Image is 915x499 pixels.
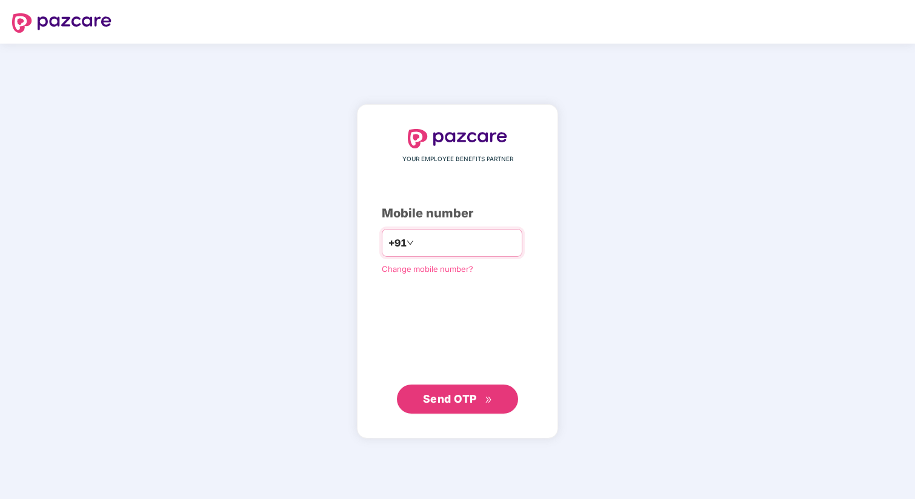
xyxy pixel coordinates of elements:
[382,264,473,274] a: Change mobile number?
[388,236,407,251] span: +91
[402,154,513,164] span: YOUR EMPLOYEE BENEFITS PARTNER
[12,13,111,33] img: logo
[397,385,518,414] button: Send OTPdouble-right
[485,396,493,404] span: double-right
[408,129,507,148] img: logo
[407,239,414,246] span: down
[382,204,533,223] div: Mobile number
[423,392,477,405] span: Send OTP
